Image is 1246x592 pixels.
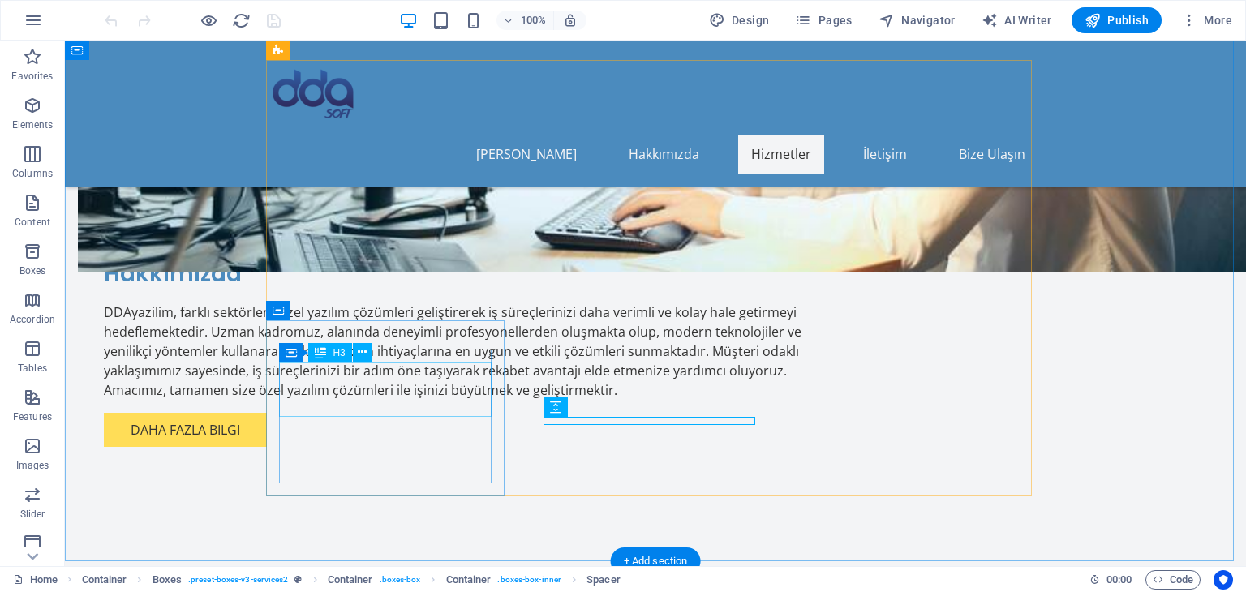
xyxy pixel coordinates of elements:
[333,348,345,358] span: H3
[16,459,49,472] p: Images
[975,7,1059,33] button: AI Writer
[702,7,776,33] button: Design
[328,570,373,590] span: Click to select. Double-click to edit
[788,7,858,33] button: Pages
[1106,570,1132,590] span: 00 00
[872,7,962,33] button: Navigator
[380,570,421,590] span: . boxes-box
[709,12,770,28] span: Design
[188,570,288,590] span: . preset-boxes-v3-services2
[446,570,492,590] span: Click to select. Double-click to edit
[15,216,50,229] p: Content
[12,118,54,131] p: Elements
[795,12,852,28] span: Pages
[1085,12,1149,28] span: Publish
[19,264,46,277] p: Boxes
[879,12,956,28] span: Navigator
[1181,12,1232,28] span: More
[496,11,554,30] button: 100%
[563,13,578,28] i: On resize automatically adjust zoom level to fit chosen device.
[18,362,47,375] p: Tables
[294,575,302,584] i: This element is a customizable preset
[82,570,127,590] span: Click to select. Double-click to edit
[82,570,621,590] nav: breadcrumb
[13,570,58,590] a: Click to cancel selection. Double-click to open Pages
[586,570,621,590] span: Click to select. Double-click to edit
[1072,7,1162,33] button: Publish
[10,313,55,326] p: Accordion
[199,11,218,30] button: Click here to leave preview mode and continue editing
[702,7,776,33] div: Design (Ctrl+Alt+Y)
[13,410,52,423] p: Features
[1089,570,1132,590] h6: Session time
[12,167,53,180] p: Columns
[1145,570,1201,590] button: Code
[232,11,251,30] i: Reload page
[231,11,251,30] button: reload
[1214,570,1233,590] button: Usercentrics
[611,547,701,575] div: + Add section
[1153,570,1193,590] span: Code
[11,70,53,83] p: Favorites
[20,508,45,521] p: Slider
[521,11,547,30] h6: 100%
[1118,573,1120,586] span: :
[1175,7,1239,33] button: More
[153,570,182,590] span: Click to select. Double-click to edit
[497,570,561,590] span: . boxes-box-inner
[982,12,1052,28] span: AI Writer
